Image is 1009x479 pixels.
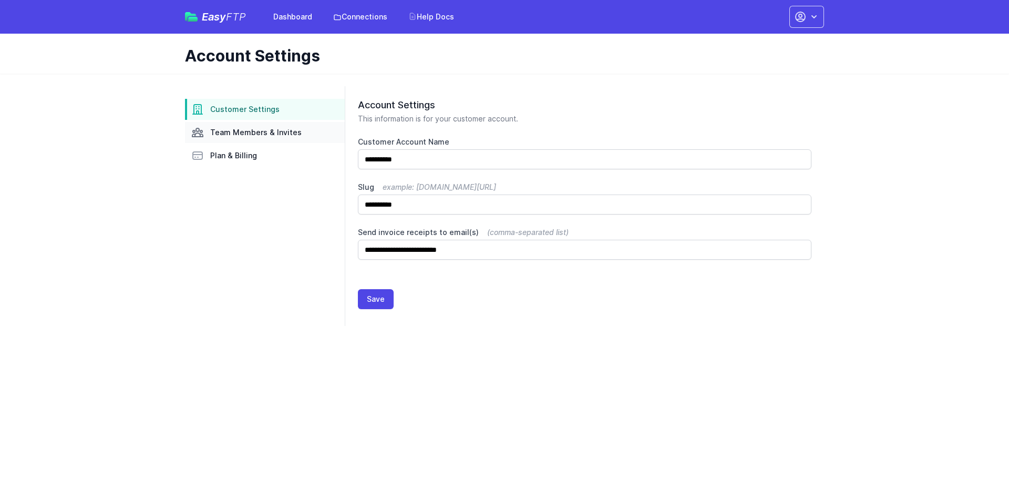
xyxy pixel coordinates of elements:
[327,7,394,26] a: Connections
[358,182,811,192] label: Slug
[358,114,811,124] p: This information is for your customer account.
[210,150,257,161] span: Plan & Billing
[358,227,811,238] label: Send invoice receipts to email(s)
[210,104,280,115] span: Customer Settings
[358,137,811,147] label: Customer Account Name
[956,426,996,466] iframe: Drift Widget Chat Controller
[210,127,302,138] span: Team Members & Invites
[185,122,345,143] a: Team Members & Invites
[358,289,394,309] button: Save
[358,99,811,111] h2: Account Settings
[226,11,246,23] span: FTP
[185,99,345,120] a: Customer Settings
[185,145,345,166] a: Plan & Billing
[185,12,246,22] a: EasyFTP
[487,228,569,237] span: (comma-separated list)
[383,182,496,191] span: example: [DOMAIN_NAME][URL]
[202,12,246,22] span: Easy
[402,7,460,26] a: Help Docs
[185,12,198,22] img: easyftp_logo.png
[185,46,816,65] h1: Account Settings
[267,7,318,26] a: Dashboard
